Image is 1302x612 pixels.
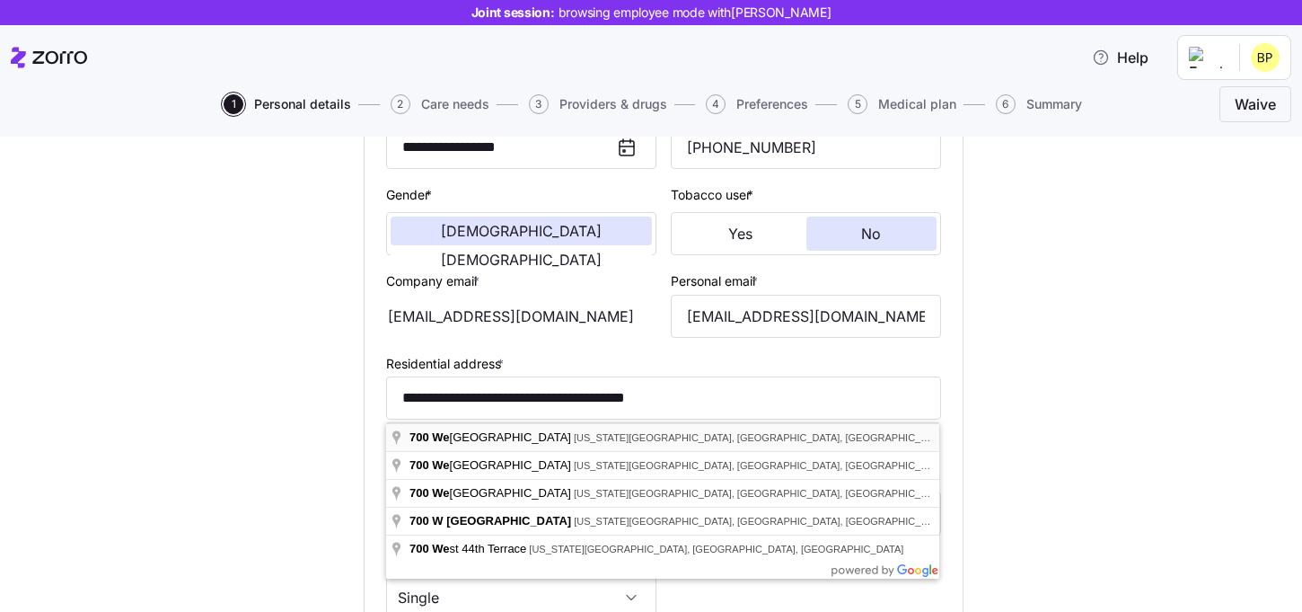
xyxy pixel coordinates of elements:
label: Personal email [671,271,761,291]
span: Medical plan [878,98,956,111]
span: [US_STATE][GEOGRAPHIC_DATA], [GEOGRAPHIC_DATA], [GEOGRAPHIC_DATA] [574,460,948,471]
span: 6 [996,94,1016,114]
span: [GEOGRAPHIC_DATA] [409,430,574,444]
button: 5Medical plan [848,94,956,114]
span: [US_STATE][GEOGRAPHIC_DATA], [GEOGRAPHIC_DATA], [GEOGRAPHIC_DATA] [574,516,948,527]
span: 3 [529,94,549,114]
a: 1Personal details [220,94,351,114]
span: 700 [409,458,429,472]
button: 6Summary [996,94,1082,114]
span: 700 [409,430,429,444]
span: st 44th Terrace [409,542,529,555]
span: Yes [728,226,752,241]
button: 2Care needs [391,94,489,114]
span: 700 [409,542,429,555]
span: [DEMOGRAPHIC_DATA] [441,253,602,267]
span: browsing employee mode with [PERSON_NAME] [559,4,831,22]
span: Joint session: [471,4,831,22]
span: 4 [706,94,726,114]
span: [DEMOGRAPHIC_DATA] [441,224,602,238]
span: We [432,542,449,555]
span: [US_STATE][GEOGRAPHIC_DATA], [GEOGRAPHIC_DATA], [GEOGRAPHIC_DATA] [574,488,948,499]
span: We [432,430,449,444]
span: We [432,486,449,500]
span: Preferences [736,98,808,111]
span: 5 [848,94,867,114]
span: Care needs [421,98,489,111]
label: Residential address [386,354,507,374]
span: No [861,226,881,241]
span: Waive [1235,93,1276,115]
input: Phone [671,126,941,169]
button: 4Preferences [706,94,808,114]
button: 1Personal details [224,94,351,114]
span: We [432,458,449,472]
span: [GEOGRAPHIC_DATA] [409,486,574,500]
button: Help [1078,40,1163,75]
label: Gender [386,185,435,205]
button: 3Providers & drugs [529,94,667,114]
span: [US_STATE][GEOGRAPHIC_DATA], [GEOGRAPHIC_DATA], [GEOGRAPHIC_DATA] [529,544,903,554]
button: Waive [1219,86,1291,122]
span: Help [1092,47,1148,68]
span: W [GEOGRAPHIC_DATA] [432,514,571,528]
span: Providers & drugs [559,98,667,111]
input: Email [671,295,941,338]
span: 700 [409,486,429,500]
span: 1 [224,94,243,114]
img: 071854b8193060c234944d96ad859145 [1251,43,1280,72]
img: Employer logo [1189,47,1225,68]
span: Personal details [254,98,351,111]
span: 2 [391,94,410,114]
label: Company email [386,271,483,291]
label: Tobacco user [671,185,757,205]
span: [US_STATE][GEOGRAPHIC_DATA], [GEOGRAPHIC_DATA], [GEOGRAPHIC_DATA] [574,432,948,443]
span: Summary [1026,98,1082,111]
span: [GEOGRAPHIC_DATA] [409,458,574,472]
span: 700 [409,514,429,528]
